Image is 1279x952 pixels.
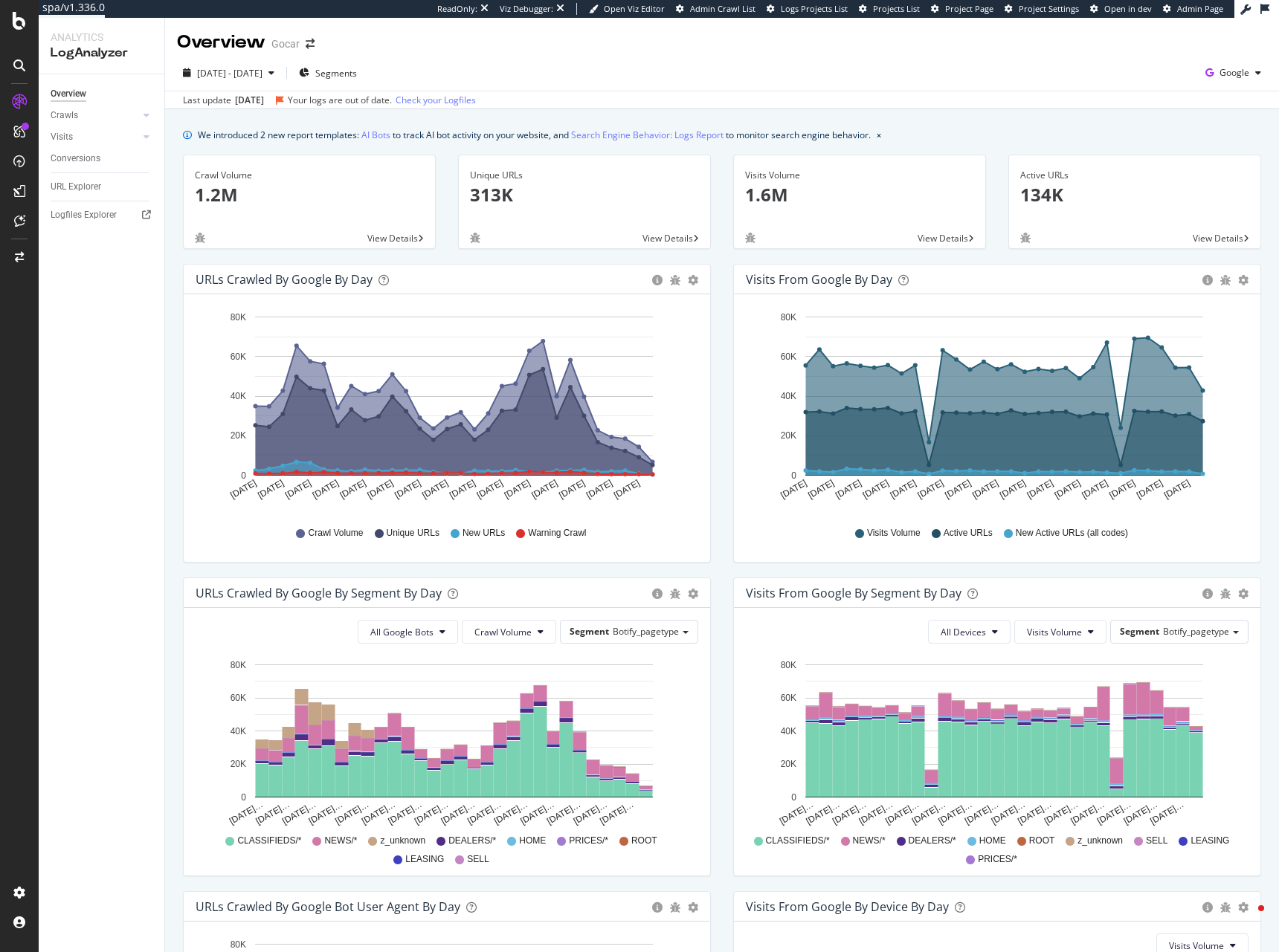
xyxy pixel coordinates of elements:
text: 20K [231,431,246,441]
div: bug [195,233,205,243]
text: 40K [781,726,796,736]
a: Check your Logfiles [396,94,476,107]
div: Logfiles Explorer [51,207,117,223]
div: circle-info [652,902,663,913]
span: Segment [1120,625,1159,638]
button: Segments [293,61,363,85]
text: 80K [231,660,246,670]
text: 40K [231,391,246,401]
p: 1.6M [745,182,974,207]
div: A chart. [746,306,1243,513]
span: View Details [642,232,693,245]
button: All Google Bots [358,620,458,644]
text: [DATE] [1135,478,1164,501]
div: bug [470,233,480,243]
text: 0 [791,470,796,481]
div: circle-info [1202,275,1213,285]
span: CLASSIFIEDS/* [766,835,830,847]
div: Unique URLs [470,169,699,182]
span: [DATE] - [DATE] [197,67,262,80]
div: We introduced 2 new report templates: to track AI bot activity on your website, and to monitor se... [198,127,871,143]
div: Visits Volume [745,169,974,182]
div: circle-info [652,275,663,285]
span: PRICES/* [569,835,608,847]
a: Conversions [51,151,154,166]
text: [DATE] [338,478,368,501]
p: 313K [470,182,699,207]
text: [DATE] [943,478,973,501]
div: bug [1220,902,1231,913]
text: [DATE] [1025,478,1055,501]
span: Admin Crawl List [690,3,756,14]
button: [DATE] - [DATE] [177,61,280,85]
span: Open Viz Editor [604,3,665,14]
text: [DATE] [1053,478,1083,501]
text: [DATE] [861,478,891,501]
text: [DATE] [998,478,1028,501]
span: Warning Crawl [528,527,586,540]
div: URLs Crawled by Google By Segment By Day [196,586,442,600]
a: URL Explorer [51,179,154,195]
span: Project Settings [1019,3,1079,14]
div: URL Explorer [51,179,101,195]
iframe: Intercom live chat [1228,901,1264,937]
text: [DATE] [584,478,614,501]
div: circle-info [652,589,663,599]
text: [DATE] [779,478,808,501]
svg: A chart. [746,655,1243,828]
span: z_unknown [1077,835,1123,847]
text: [DATE] [283,478,313,501]
text: 60K [781,693,796,703]
span: SELL [467,853,489,866]
span: LEASING [1191,835,1229,847]
button: All Devices [928,620,1011,644]
span: SELL [1146,835,1167,847]
text: [DATE] [1162,478,1192,501]
div: gear [1238,589,1249,599]
span: DEALERS/* [909,835,956,847]
span: Botify_pagetype [613,625,679,638]
text: [DATE] [420,478,450,501]
text: [DATE] [970,478,1000,501]
div: gear [688,902,698,913]
span: DEALERS/* [448,835,496,847]
div: Conversions [51,151,100,166]
div: Visits [51,129,73,145]
text: 60K [231,352,246,362]
span: Projects List [873,3,920,14]
a: AI Bots [361,127,390,143]
span: View Details [1193,232,1243,245]
div: info banner [183,127,1261,143]
div: LogAnalyzer [51,45,152,62]
text: 20K [781,759,796,769]
text: [DATE] [228,478,258,501]
text: 0 [241,792,246,803]
span: NEWS/* [324,835,357,847]
span: All Devices [941,626,986,638]
text: 40K [231,726,246,736]
span: Segment [570,625,609,638]
span: PRICES/* [978,853,1017,866]
svg: A chart. [196,306,693,513]
text: [DATE] [916,478,946,501]
div: URLs Crawled by Google by day [196,272,373,287]
div: Analytics [51,30,152,45]
span: HOME [979,835,1006,847]
span: All Google Bots [370,626,434,638]
text: 20K [781,431,796,441]
div: Visits From Google By Device By Day [746,899,949,914]
a: Open Viz Editor [589,3,665,15]
svg: A chart. [196,655,693,828]
div: Active URLs [1020,169,1249,182]
span: NEWS/* [853,835,886,847]
text: [DATE] [393,478,422,501]
span: LEASING [405,853,444,866]
div: bug [1020,233,1031,243]
span: Visits Volume [1169,939,1224,952]
button: Google [1199,61,1267,85]
p: 1.2M [195,182,424,207]
span: Segments [315,67,357,80]
span: Unique URLs [387,527,439,540]
div: URLs Crawled by Google bot User Agent By Day [196,899,460,914]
